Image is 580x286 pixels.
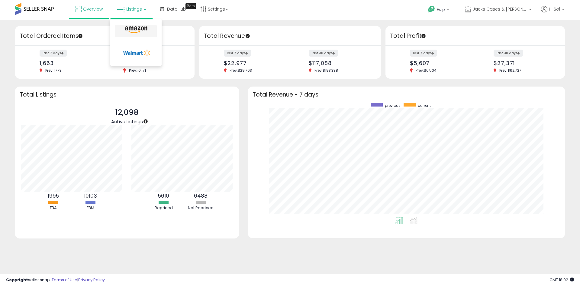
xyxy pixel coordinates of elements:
[78,33,83,39] div: Tooltip anchor
[20,32,190,40] h3: Total Ordered Items
[111,107,143,118] p: 12,098
[143,119,148,124] div: Tooltip anchor
[126,6,142,12] span: Listings
[421,33,426,39] div: Tooltip anchor
[245,33,250,39] div: Tooltip anchor
[494,50,523,57] label: last 30 days
[549,6,560,12] span: Hi Sol
[48,192,59,199] b: 1995
[473,6,527,12] span: Jacks Cases & [PERSON_NAME]'s Closet
[40,50,67,57] label: last 7 days
[309,60,370,66] div: $117,088
[20,92,234,97] h3: Total Listings
[40,60,100,66] div: 1,663
[123,60,184,66] div: 7,226
[204,32,376,40] h3: Total Revenue
[167,6,186,12] span: DataHub
[72,205,108,211] div: FBM
[496,68,524,73] span: Prev: $62,727
[311,68,341,73] span: Prev: $193,338
[413,68,440,73] span: Prev: $6,504
[111,118,143,125] span: Active Listings
[428,5,435,13] i: Get Help
[83,6,103,12] span: Overview
[84,192,97,199] b: 10103
[385,103,401,108] span: previous
[185,3,196,9] div: Tooltip anchor
[224,50,251,57] label: last 7 days
[410,60,471,66] div: $5,607
[194,192,208,199] b: 6488
[253,92,560,97] h3: Total Revenue - 7 days
[42,68,65,73] span: Prev: 1,773
[418,103,431,108] span: current
[35,205,71,211] div: FBA
[541,6,564,20] a: Hi Sol
[183,205,219,211] div: Not Repriced
[423,1,455,20] a: Help
[390,32,560,40] h3: Total Profit
[437,7,445,12] span: Help
[126,68,149,73] span: Prev: 10,171
[158,192,169,199] b: 5610
[309,50,338,57] label: last 30 days
[410,50,437,57] label: last 7 days
[227,68,255,73] span: Prev: $29,763
[494,60,554,66] div: $27,371
[146,205,182,211] div: Repriced
[224,60,285,66] div: $22,977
